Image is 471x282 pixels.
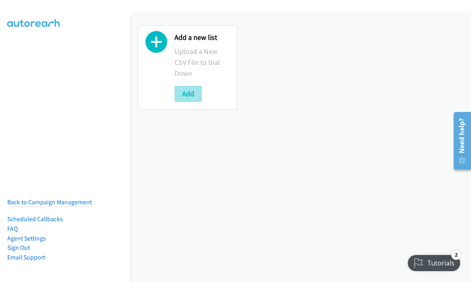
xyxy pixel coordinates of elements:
iframe: Checklist [403,247,465,276]
button: Add [174,86,202,102]
a: FAQ [7,225,18,232]
h2: Add a new list [174,33,229,42]
iframe: Resource Center [448,109,471,173]
a: Sign Out [7,244,30,251]
a: Email Support [7,253,45,261]
a: Back to Campaign Management [7,198,92,206]
a: Scheduled Callbacks [7,215,63,223]
a: Agent Settings [7,234,46,242]
p: Upload a New CSV File to Dial Down [174,46,229,79]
